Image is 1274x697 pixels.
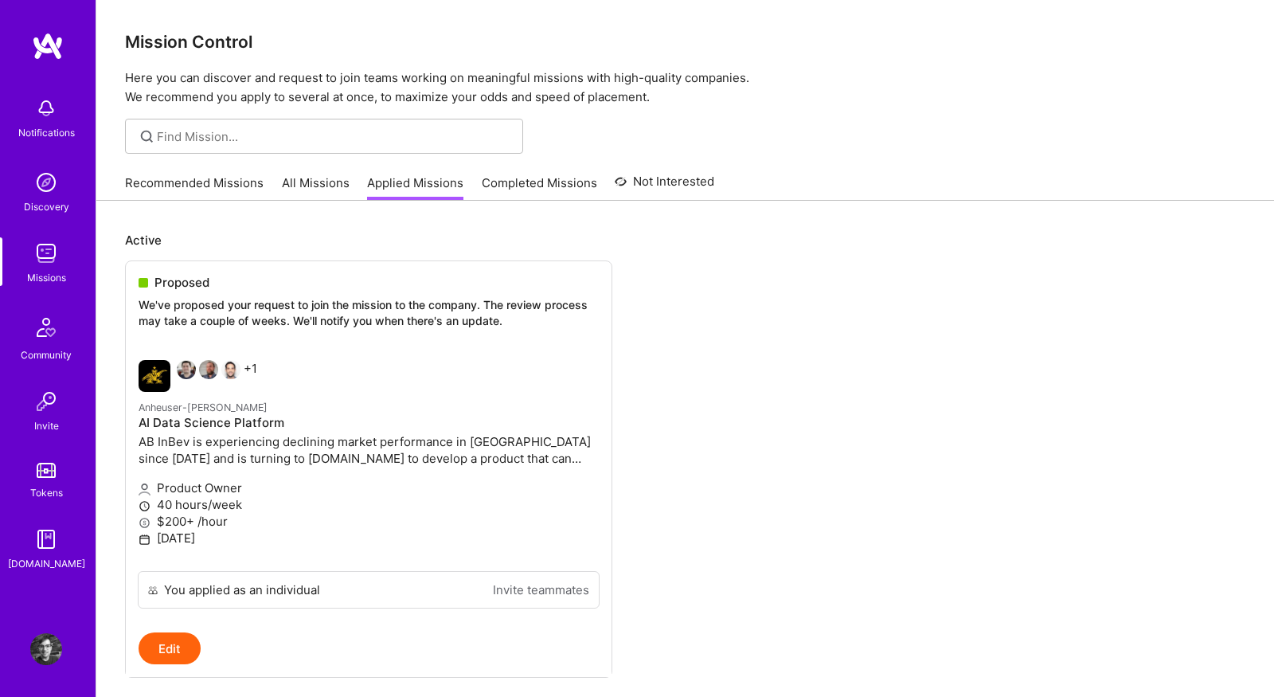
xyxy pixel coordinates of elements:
[154,274,209,291] span: Proposed
[482,174,597,201] a: Completed Missions
[139,416,599,430] h4: AI Data Science Platform
[367,174,463,201] a: Applied Missions
[139,480,599,496] p: Product Owner
[139,401,268,413] small: Anheuser-[PERSON_NAME]
[126,347,612,571] a: Anheuser-Busch company logoEduardo LuttnerTheodore Van RooyRob Shapiro+1Anheuser-[PERSON_NAME]AI ...
[32,32,64,61] img: logo
[139,360,257,392] div: +1
[30,386,62,417] img: Invite
[139,360,170,392] img: Anheuser-Busch company logo
[615,172,714,201] a: Not Interested
[493,581,589,598] a: Invite teammates
[30,92,62,124] img: bell
[177,360,196,379] img: Eduardo Luttner
[8,555,85,572] div: [DOMAIN_NAME]
[30,166,62,198] img: discovery
[139,496,599,513] p: 40 hours/week
[139,297,599,328] p: We've proposed your request to join the mission to the company. The review process may take a cou...
[139,500,150,512] i: icon Clock
[282,174,350,201] a: All Missions
[30,484,63,501] div: Tokens
[221,360,240,379] img: Rob Shapiro
[125,69,1245,107] p: Here you can discover and request to join teams working on meaningful missions with high-quality ...
[139,632,201,664] button: Edit
[125,174,264,201] a: Recommended Missions
[21,347,72,363] div: Community
[139,534,150,546] i: icon Calendar
[139,513,599,530] p: $200+ /hour
[157,128,511,145] input: Find Mission...
[125,232,1245,249] p: Active
[18,124,75,141] div: Notifications
[37,463,56,478] img: tokens
[30,237,62,269] img: teamwork
[34,417,59,434] div: Invite
[24,198,69,215] div: Discovery
[26,633,66,665] a: User Avatar
[139,484,150,495] i: icon Applicant
[139,530,599,546] p: [DATE]
[30,523,62,555] img: guide book
[164,581,320,598] div: You applied as an individual
[139,517,150,529] i: icon MoneyGray
[27,269,66,286] div: Missions
[199,360,218,379] img: Theodore Van Rooy
[27,308,65,347] img: Community
[139,433,599,467] p: AB InBev is experiencing declining market performance in [GEOGRAPHIC_DATA] since [DATE] and is tu...
[30,633,62,665] img: User Avatar
[125,32,1245,52] h3: Mission Control
[138,127,156,146] i: icon SearchGrey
